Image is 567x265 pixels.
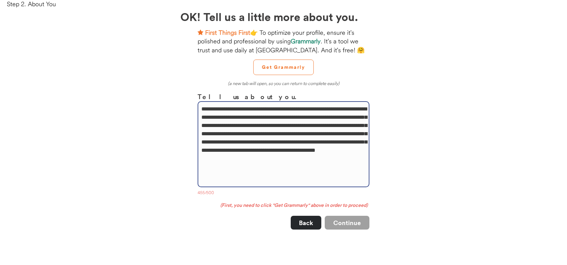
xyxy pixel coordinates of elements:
[198,190,369,197] div: 455/500
[253,60,314,75] button: Get Grammarly
[205,29,250,36] strong: First Things First
[325,216,369,230] button: Continue
[198,202,369,209] div: (First, you need to click "Get Grammarly" above in order to proceed)
[198,28,369,54] div: 👉 To optimize your profile, ensure it's polished and professional by using . It's a tool we trust...
[198,92,369,102] h3: Tell us about you.
[291,37,321,45] strong: Grammarly
[180,8,387,25] h2: OK! Tell us a little more about you.
[291,216,321,230] button: Back
[228,81,340,86] em: (a new tab will open, so you can return to complete easily)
